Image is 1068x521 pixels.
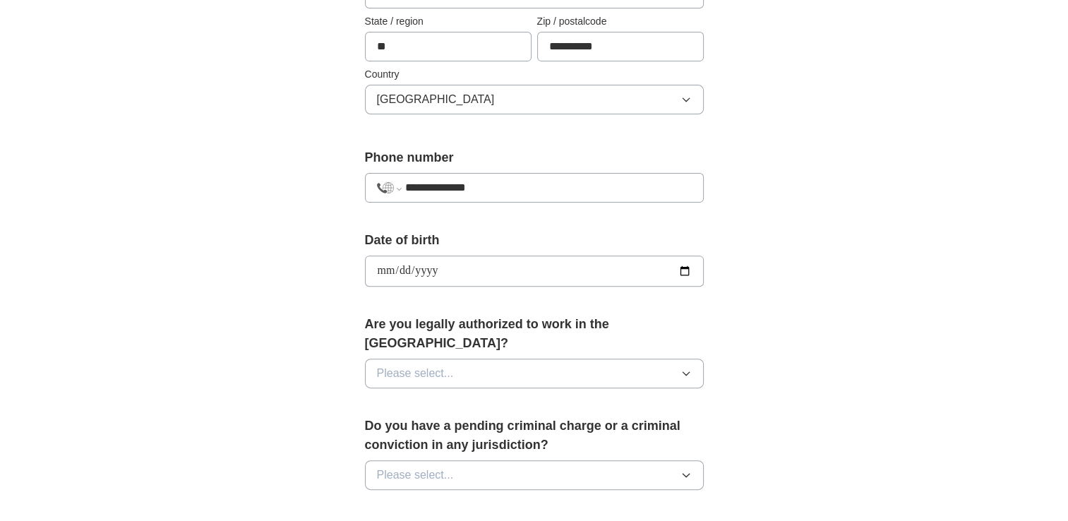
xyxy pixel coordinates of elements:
[377,91,495,108] span: [GEOGRAPHIC_DATA]
[377,365,454,382] span: Please select...
[365,231,704,250] label: Date of birth
[377,467,454,484] span: Please select...
[365,417,704,455] label: Do you have a pending criminal charge or a criminal conviction in any jurisdiction?
[537,14,704,29] label: Zip / postalcode
[365,67,704,82] label: Country
[365,315,704,353] label: Are you legally authorized to work in the [GEOGRAPHIC_DATA]?
[365,359,704,388] button: Please select...
[365,14,532,29] label: State / region
[365,85,704,114] button: [GEOGRAPHIC_DATA]
[365,460,704,490] button: Please select...
[365,148,704,167] label: Phone number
